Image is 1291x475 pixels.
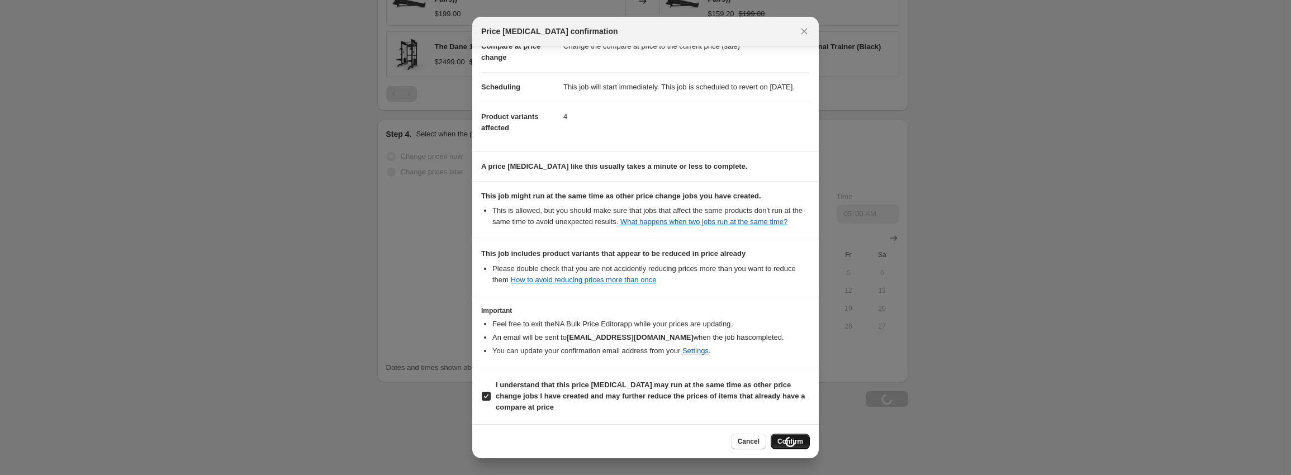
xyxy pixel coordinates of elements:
span: Product variants affected [481,112,539,132]
dd: Change the compare at price to the current price (sale) [563,31,810,61]
span: Cancel [738,437,760,446]
li: This is allowed, but you should make sure that jobs that affect the same products don ' t run at ... [492,205,810,227]
b: A price [MEDICAL_DATA] like this usually takes a minute or less to complete. [481,162,748,170]
a: Settings [682,346,709,355]
dd: This job will start immediately. This job is scheduled to revert on [DATE]. [563,72,810,102]
button: Cancel [731,434,766,449]
dd: 4 [563,102,810,131]
b: I understand that this price [MEDICAL_DATA] may run at the same time as other price change jobs I... [496,381,805,411]
a: How to avoid reducing prices more than once [511,275,657,284]
span: Price [MEDICAL_DATA] confirmation [481,26,618,37]
li: You can update your confirmation email address from your . [492,345,810,357]
b: This job might run at the same time as other price change jobs you have created. [481,192,761,200]
span: Scheduling [481,83,520,91]
button: Close [796,23,812,39]
b: [EMAIL_ADDRESS][DOMAIN_NAME] [567,333,694,341]
li: Feel free to exit the NA Bulk Price Editor app while your prices are updating. [492,319,810,330]
li: An email will be sent to when the job has completed . [492,332,810,343]
a: What happens when two jobs run at the same time? [620,217,787,226]
b: This job includes product variants that appear to be reduced in price already [481,249,746,258]
h3: Important [481,306,810,315]
li: Please double check that you are not accidently reducing prices more than you want to reduce them [492,263,810,286]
